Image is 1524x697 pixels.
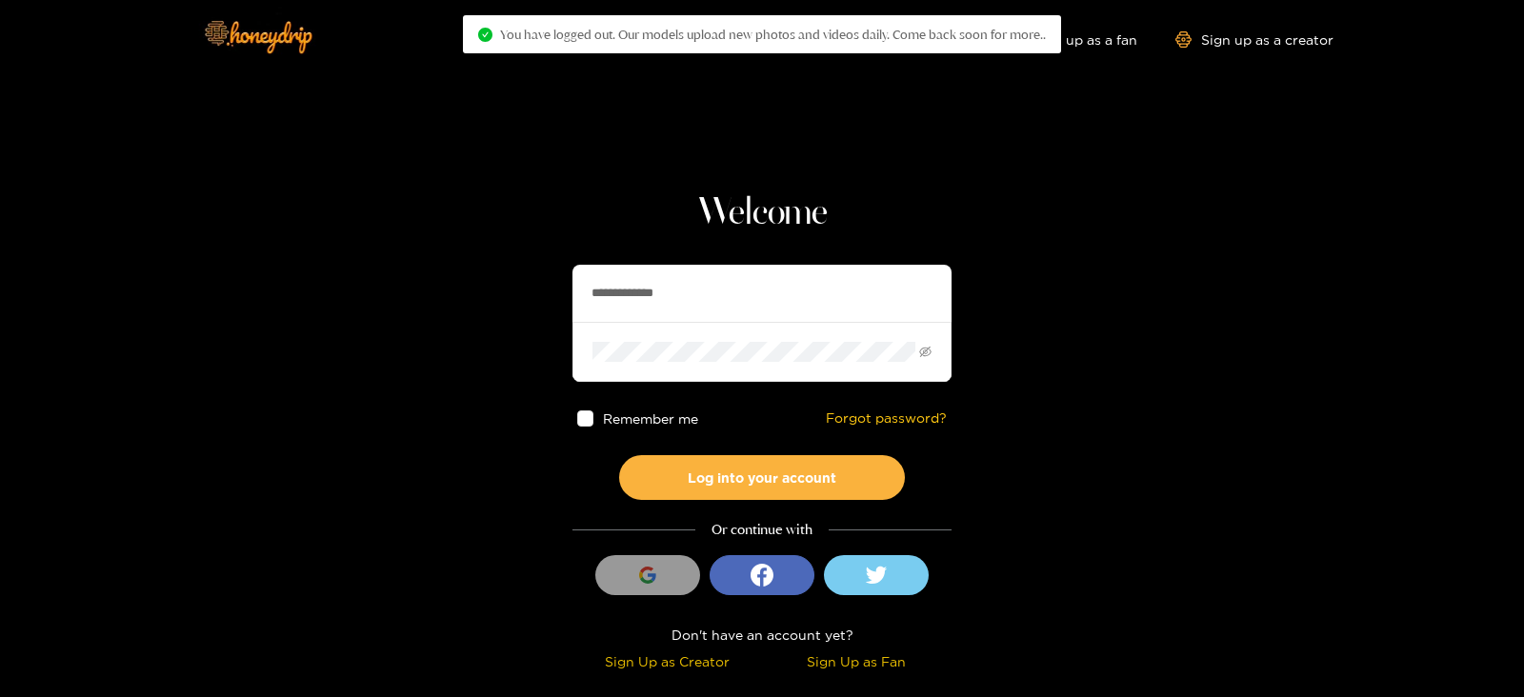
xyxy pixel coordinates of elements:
a: Sign up as a creator [1175,31,1333,48]
a: Sign up as a fan [1007,31,1137,48]
span: eye-invisible [919,346,932,358]
span: check-circle [478,28,492,42]
div: Or continue with [572,519,952,541]
h1: Welcome [572,190,952,236]
div: Don't have an account yet? [572,624,952,646]
span: Remember me [603,411,698,426]
div: Sign Up as Fan [767,650,947,672]
div: Sign Up as Creator [577,650,757,672]
button: Log into your account [619,455,905,500]
span: You have logged out. Our models upload new photos and videos daily. Come back soon for more.. [500,27,1046,42]
a: Forgot password? [826,410,947,427]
